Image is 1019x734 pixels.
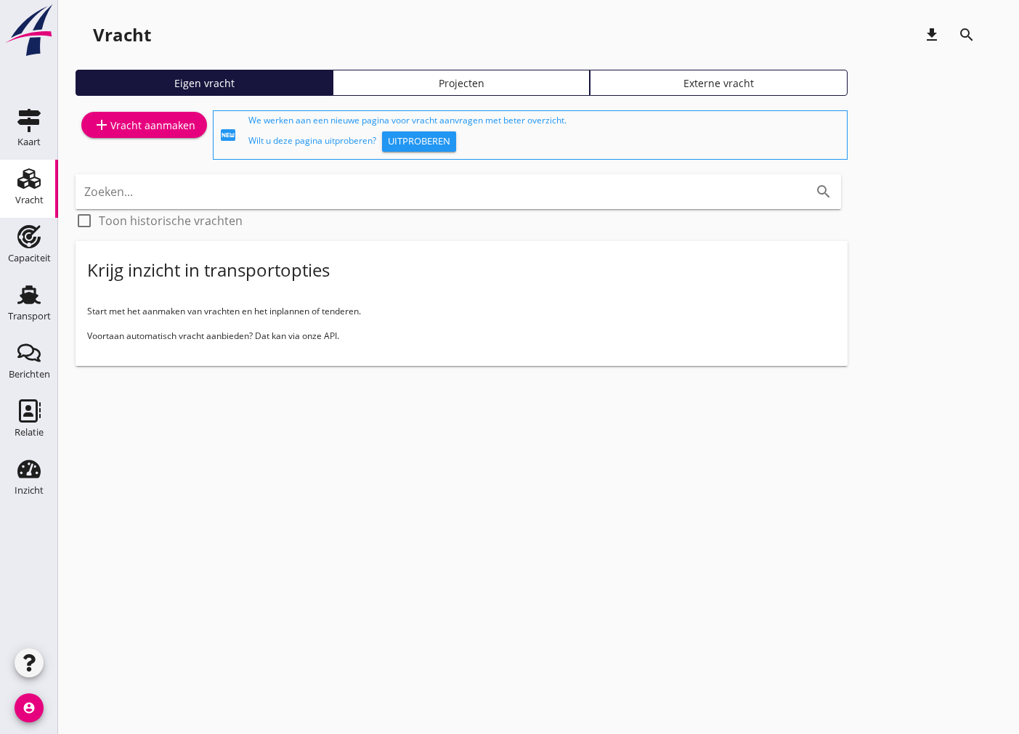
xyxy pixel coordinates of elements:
i: fiber_new [219,126,237,144]
div: Vracht [93,23,151,46]
i: search [815,183,832,200]
div: Inzicht [15,486,44,495]
i: search [958,26,975,44]
div: Transport [8,311,51,321]
label: Toon historische vrachten [99,213,243,228]
div: Kaart [17,137,41,147]
div: Externe vracht [596,76,840,91]
div: Berichten [9,370,50,379]
div: Eigen vracht [82,76,326,91]
p: Voortaan automatisch vracht aanbieden? Dat kan via onze API. [87,330,836,343]
img: logo-small.a267ee39.svg [3,4,55,57]
div: We werken aan een nieuwe pagina voor vracht aanvragen met beter overzicht. Wilt u deze pagina uit... [248,114,841,156]
div: Vracht aanmaken [93,116,195,134]
a: Vracht aanmaken [81,112,207,138]
div: Relatie [15,428,44,437]
p: Start met het aanmaken van vrachten en het inplannen of tenderen. [87,305,836,318]
div: Vracht [15,195,44,205]
i: account_circle [15,693,44,722]
div: Krijg inzicht in transportopties [87,258,330,282]
a: Projecten [333,70,590,96]
i: download [923,26,941,44]
a: Eigen vracht [76,70,333,96]
div: Capaciteit [8,253,51,263]
i: add [93,116,110,134]
a: Externe vracht [590,70,847,96]
div: Uitproberen [388,134,450,149]
button: Uitproberen [382,131,456,152]
div: Projecten [339,76,583,91]
input: Zoeken... [84,180,792,203]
